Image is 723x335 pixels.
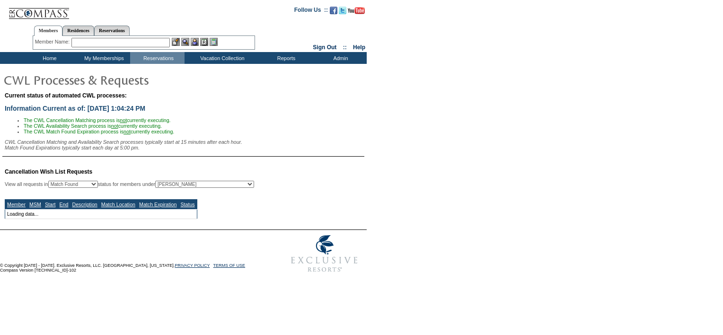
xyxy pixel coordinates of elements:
a: Members [34,26,63,36]
a: TERMS OF USE [213,263,246,268]
a: End [59,202,68,207]
img: Follow us on Twitter [339,7,346,14]
a: Start [45,202,56,207]
a: Match Expiration [139,202,176,207]
img: b_calculator.gif [210,38,218,46]
a: Match Location [101,202,135,207]
img: Become our fan on Facebook [330,7,337,14]
a: Reservations [94,26,130,35]
span: Information Current as of: [DATE] 1:04:24 PM [5,105,145,112]
a: Residences [62,26,94,35]
a: Description [72,202,97,207]
img: Subscribe to our YouTube Channel [348,7,365,14]
span: The CWL Cancellation Matching process is currently executing. [24,117,171,123]
span: The CWL Availability Search process is currently executing. [24,123,162,129]
div: CWL Cancellation Matching and Availability Search processes typically start at 15 minutes after e... [5,139,364,150]
td: Reservations [130,52,185,64]
span: The CWL Match Found Expiration process is currently executing. [24,129,174,134]
td: Loading data... [5,210,197,219]
a: Sign Out [313,44,336,51]
a: Member [7,202,26,207]
u: not [111,123,118,129]
td: My Memberships [76,52,130,64]
span: :: [343,44,347,51]
a: PRIVACY POLICY [175,263,210,268]
span: Current status of automated CWL processes: [5,92,127,99]
td: Follow Us :: [294,6,328,17]
span: Cancellation Wish List Requests [5,168,92,175]
a: Become our fan on Facebook [330,9,337,15]
a: Subscribe to our YouTube Channel [348,9,365,15]
td: Vacation Collection [185,52,258,64]
td: Home [21,52,76,64]
a: Status [180,202,194,207]
a: Follow us on Twitter [339,9,346,15]
img: Exclusive Resorts [282,230,367,277]
img: Impersonate [191,38,199,46]
div: Member Name: [35,38,71,46]
u: not [123,129,131,134]
img: View [181,38,189,46]
img: b_edit.gif [172,38,180,46]
img: Reservations [200,38,208,46]
u: not [120,117,127,123]
a: MSM [29,202,41,207]
div: View all requests in status for members under [5,181,254,188]
a: Help [353,44,365,51]
td: Admin [312,52,367,64]
td: Reports [258,52,312,64]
